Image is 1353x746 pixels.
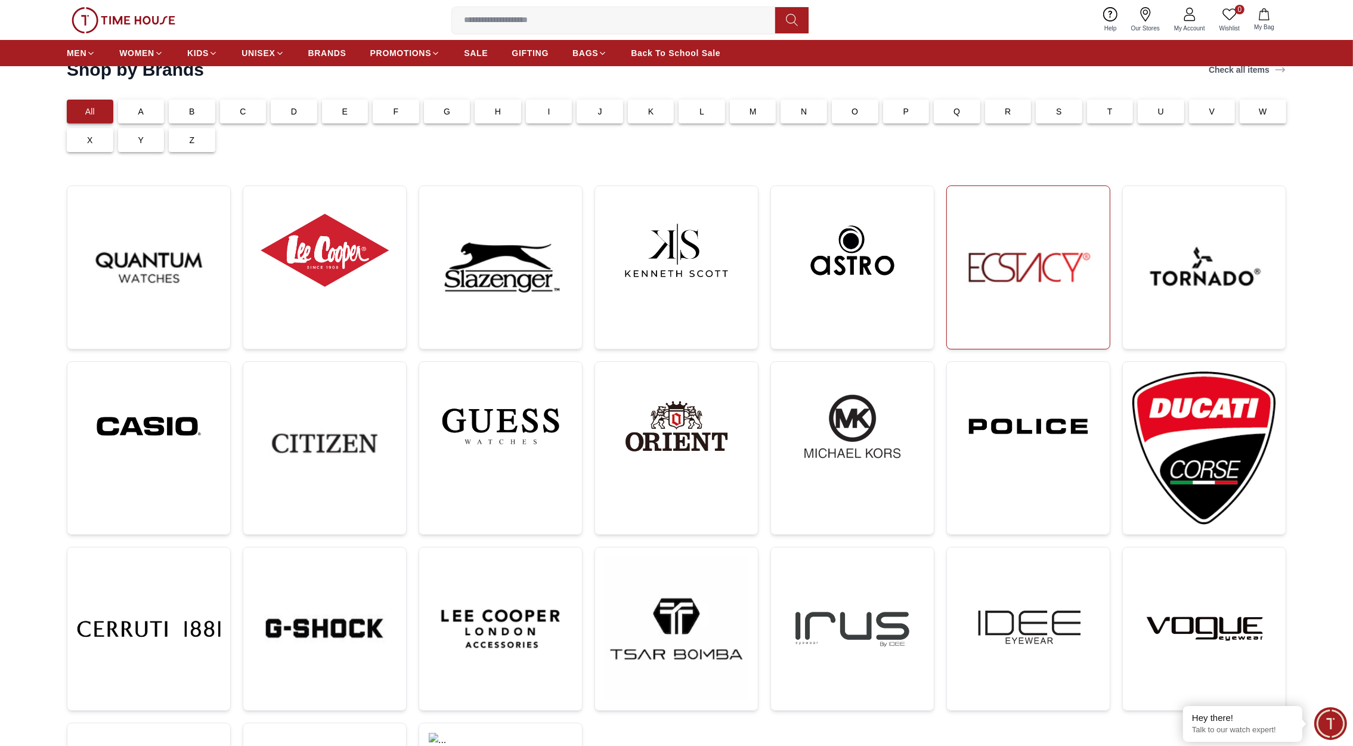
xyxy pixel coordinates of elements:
[648,106,654,117] p: K
[187,42,218,64] a: KIDS
[308,42,346,64] a: BRANDS
[138,106,144,117] p: A
[953,106,960,117] p: Q
[631,42,720,64] a: Back To School Sale
[1126,24,1165,33] span: Our Stores
[240,106,246,117] p: C
[1215,24,1244,33] span: Wishlist
[1192,712,1293,724] div: Hey there!
[87,134,93,146] p: X
[1097,5,1124,35] a: Help
[1209,106,1215,117] p: V
[242,42,284,64] a: UNISEX
[429,557,572,701] img: ...
[67,59,204,81] h2: Shop by Brands
[464,42,488,64] a: SALE
[512,42,549,64] a: GIFTING
[781,557,924,701] img: ...
[189,106,195,117] p: B
[801,106,807,117] p: N
[1169,24,1210,33] span: My Account
[1247,6,1281,34] button: My Bag
[189,134,194,146] p: Z
[512,47,549,59] span: GIFTING
[1249,23,1279,32] span: My Bag
[1212,5,1247,35] a: 0Wishlist
[253,196,397,305] img: ...
[187,47,209,59] span: KIDS
[67,42,95,64] a: MEN
[572,47,598,59] span: BAGS
[750,106,757,117] p: M
[1314,707,1347,740] div: Chat Widget
[253,557,397,701] img: ...
[429,372,572,481] img: ...
[1056,106,1062,117] p: S
[370,42,441,64] a: PROMOTIONS
[1259,106,1267,117] p: W
[242,47,275,59] span: UNISEX
[1235,5,1244,14] span: 0
[572,42,607,64] a: BAGS
[291,106,297,117] p: D
[464,47,488,59] span: SALE
[699,106,704,117] p: L
[67,47,86,59] span: MEN
[1206,61,1289,78] a: Check all items
[495,106,501,117] p: H
[956,557,1100,701] img: ...
[429,196,572,339] img: ...
[72,7,175,33] img: ...
[342,106,348,117] p: E
[138,134,144,146] p: Y
[1107,106,1113,117] p: T
[370,47,432,59] span: PROMOTIONS
[1192,725,1293,735] p: Talk to our watch expert!
[85,106,95,117] p: All
[308,47,346,59] span: BRANDS
[119,47,154,59] span: WOMEN
[1132,557,1276,701] img: ...
[1132,196,1276,339] img: ...
[119,42,163,64] a: WOMEN
[77,557,221,701] img: ...
[1158,106,1164,117] p: U
[1005,106,1011,117] p: R
[394,106,399,117] p: F
[77,196,221,339] img: ...
[605,372,748,481] img: ...
[444,106,450,117] p: G
[605,557,748,701] img: ...
[631,47,720,59] span: Back To School Sale
[77,372,221,481] img: ...
[781,196,924,305] img: ...
[956,196,1100,339] img: ...
[1132,372,1276,525] img: ...
[1100,24,1122,33] span: Help
[781,372,924,481] img: ...
[956,372,1100,481] img: ...
[548,106,550,117] p: I
[903,106,909,117] p: P
[605,196,748,305] img: ...
[598,106,602,117] p: J
[253,372,397,515] img: ...
[1124,5,1167,35] a: Our Stores
[852,106,858,117] p: O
